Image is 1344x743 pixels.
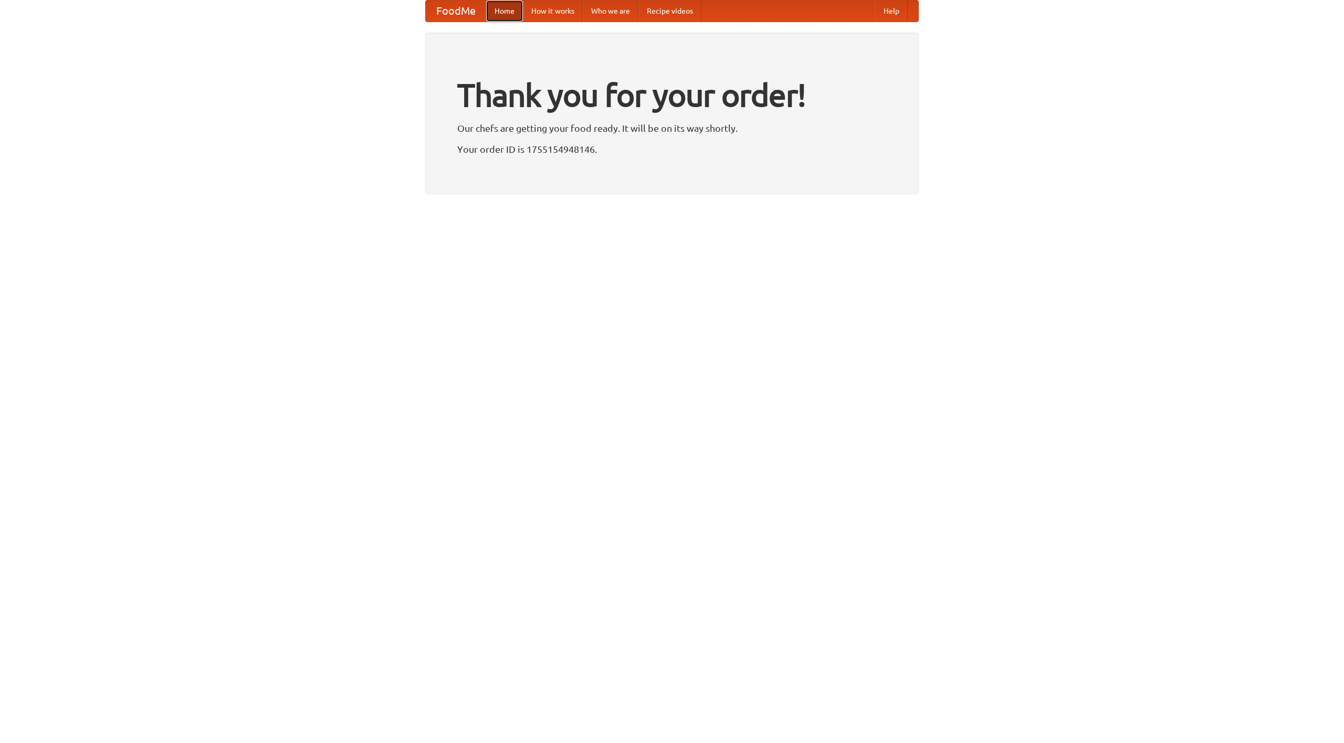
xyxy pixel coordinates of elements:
[583,1,638,22] a: Who we are
[638,1,701,22] a: Recipe videos
[875,1,908,22] a: Help
[523,1,583,22] a: How it works
[457,120,887,136] p: Our chefs are getting your food ready. It will be on its way shortly.
[457,70,887,120] h1: Thank you for your order!
[426,1,486,22] a: FoodMe
[486,1,523,22] a: Home
[457,141,887,157] p: Your order ID is 1755154948146.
